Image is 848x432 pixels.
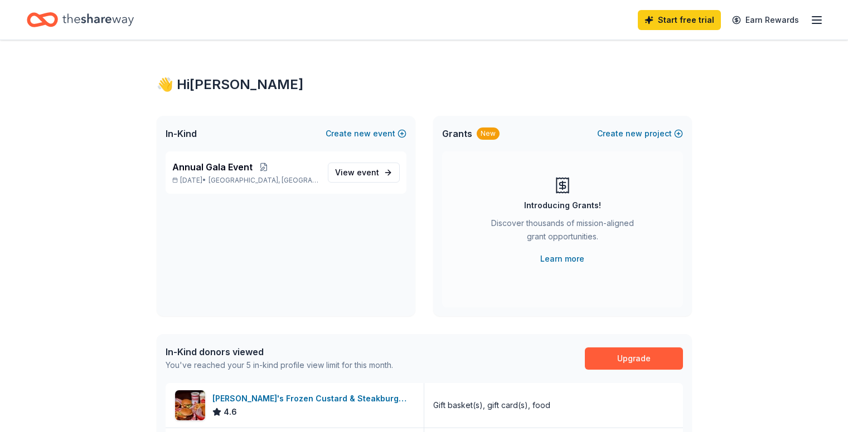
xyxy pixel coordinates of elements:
a: Earn Rewards [725,10,806,30]
span: new [626,127,642,140]
div: In-Kind donors viewed [166,345,393,359]
div: New [477,127,500,140]
span: event [357,168,379,177]
img: Image for Freddy's Frozen Custard & Steakburgers [175,390,205,420]
div: Introducing Grants! [524,199,601,212]
div: 👋 Hi [PERSON_NAME] [157,76,692,94]
span: 4.6 [224,405,237,419]
span: [GEOGRAPHIC_DATA], [GEOGRAPHIC_DATA] [209,176,318,185]
div: You've reached your 5 in-kind profile view limit for this month. [166,359,393,372]
a: Home [27,7,134,33]
div: Gift basket(s), gift card(s), food [433,399,550,412]
a: Start free trial [638,10,721,30]
a: Upgrade [585,347,683,370]
span: View [335,166,379,179]
a: Learn more [540,252,584,266]
p: [DATE] • [172,176,319,185]
button: Createnewevent [326,127,406,140]
button: Createnewproject [597,127,683,140]
span: In-Kind [166,127,197,140]
div: [PERSON_NAME]'s Frozen Custard & Steakburgers [212,392,415,405]
span: Annual Gala Event [172,160,253,174]
a: View event [328,163,400,183]
div: Discover thousands of mission-aligned grant opportunities. [487,217,638,248]
span: new [354,127,371,140]
span: Grants [442,127,472,140]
